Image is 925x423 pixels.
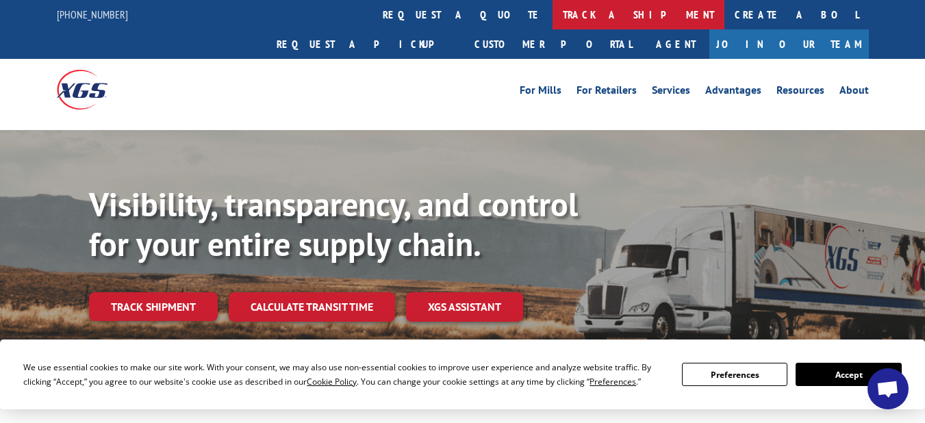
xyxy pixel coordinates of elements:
a: About [839,85,869,100]
a: Services [652,85,690,100]
a: XGS ASSISTANT [406,292,523,322]
b: Visibility, transparency, and control for your entire supply chain. [89,183,578,265]
a: Customer Portal [464,29,642,59]
button: Accept [796,363,901,386]
a: [PHONE_NUMBER] [57,8,128,21]
a: Request a pickup [266,29,464,59]
a: Join Our Team [709,29,869,59]
a: Open chat [867,368,909,409]
a: For Retailers [576,85,637,100]
button: Preferences [682,363,787,386]
a: Advantages [705,85,761,100]
a: For Mills [520,85,561,100]
a: Calculate transit time [229,292,395,322]
span: Preferences [590,376,636,387]
span: Cookie Policy [307,376,357,387]
div: We use essential cookies to make our site work. With your consent, we may also use non-essential ... [23,360,666,389]
a: Agent [642,29,709,59]
a: Resources [776,85,824,100]
a: Track shipment [89,292,218,321]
